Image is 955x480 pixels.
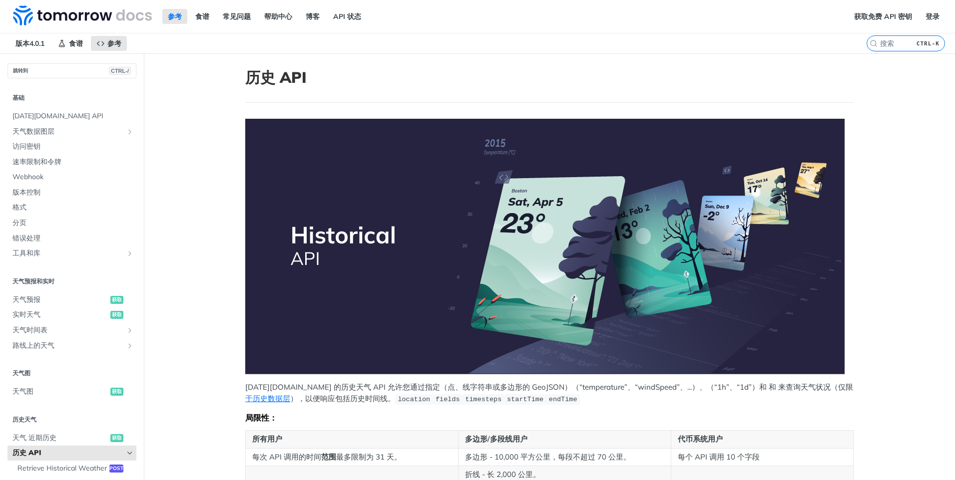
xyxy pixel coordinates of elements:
[10,36,50,51] span: 版本4.0.1
[12,111,134,121] span: [DATE][DOMAIN_NAME] API
[7,170,136,185] a: Webhook
[849,9,918,24] a: 获取免费 API 密钥
[7,369,136,378] h2: 天气图
[7,139,136,154] a: 访问密钥
[245,413,854,423] div: 局限性：
[12,203,134,213] span: 格式
[7,231,136,246] a: 错误处理
[259,9,298,24] a: 帮助中心
[12,157,134,167] span: 速率限制和令牌
[7,277,136,286] h2: 天气预报和实时
[217,9,256,24] a: 常见问题
[920,9,945,24] a: 登录
[12,461,136,476] a: Retrieve Historical Weatherpost
[12,172,134,182] span: Webhook
[245,382,853,403] font: [DATE][DOMAIN_NAME] 的历史天气 API 允许您通过指定（点、线字符串或多边形的 GeoJSON）（“temperature”、“windSpeed”、...）、（“1h”、“...
[914,38,942,48] kbd: CTRL-K
[870,39,878,47] svg: 搜索
[7,246,136,261] a: 工具和库显示工具和库的子页面
[7,446,136,461] a: 历史 API隐藏历史 API 的子页面
[465,396,501,403] span: timesteps
[7,93,136,102] h2: 基础
[7,415,136,424] h2: 历史天气
[17,464,107,474] span: Retrieve Historical Weather
[245,68,854,86] h1: 历史 API
[110,434,123,442] span: 获取
[671,431,853,449] th: 代币系统用户
[549,396,577,403] span: endTime
[110,296,123,304] span: 获取
[7,63,136,78] button: 跳转到CTRL-/
[12,387,108,397] span: 天气图
[7,307,136,322] a: 实时天气获取
[126,342,134,350] button: 显示路线天气的子页面
[12,325,123,335] span: 天气时间表
[7,384,136,399] a: 天气图获取
[91,36,127,51] a: 参考
[246,431,459,449] th: 所有用户
[12,295,108,305] span: 天气预报
[7,109,136,124] a: [DATE][DOMAIN_NAME] API
[12,188,134,198] span: 版本控制
[245,394,290,403] a: 于历史数据层
[436,396,460,403] span: fields
[52,36,88,51] a: 食谱
[12,341,123,351] span: 路线上的天气
[110,311,123,319] span: 获取
[12,448,123,458] span: 历史 API
[12,433,108,443] span: 天气 近期历史
[245,119,845,374] img: Historical-API.png
[7,216,136,231] a: 分页
[110,388,123,396] span: 获取
[328,9,367,24] a: API 状态
[398,396,430,403] span: location
[13,5,152,25] img: Tomorrow.io 天气 API 文档
[7,292,136,307] a: 天气预报获取
[12,218,134,228] span: 分页
[12,127,123,137] span: 天气数据图层
[321,452,336,462] strong: 范围
[12,310,108,320] span: 实时天气
[507,396,543,403] span: startTime
[162,9,187,24] a: 参考
[7,431,136,446] a: 天气 近期历史获取
[109,67,131,75] span: CTRL-/
[7,124,136,139] a: 天气数据图层显示天气数据图层的子页面
[458,448,671,466] td: 多边形 - 10,000 平方公里，每段不超过 70 公里。
[69,39,83,48] span: 食谱
[671,448,853,466] td: 每个 API 调用 10 个字段
[12,248,123,258] span: 工具和库
[126,326,134,334] button: 显示天气时间线的子页面
[246,448,459,466] td: 每次 API 调用的时间 最多限制为 31 天。
[7,155,136,170] a: 速率限制和令牌
[109,465,123,473] span: post
[126,249,134,257] button: 显示工具和库的子页面
[12,142,134,152] span: 访问密钥
[12,234,134,243] span: 错误处理
[300,9,325,24] a: 博客
[7,323,136,338] a: 天气时间表显示天气时间线的子页面
[7,200,136,215] a: 格式
[190,9,215,24] a: 食谱
[7,185,136,200] a: 版本控制
[458,431,671,449] th: 多边形/多段线用户
[107,39,121,48] span: 参考
[126,128,134,136] button: 显示天气数据图层的子页面
[7,338,136,353] a: 路线上的天气显示路线天气的子页面
[126,449,134,457] button: 隐藏历史 API 的子页面
[245,119,854,374] span: 展开图片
